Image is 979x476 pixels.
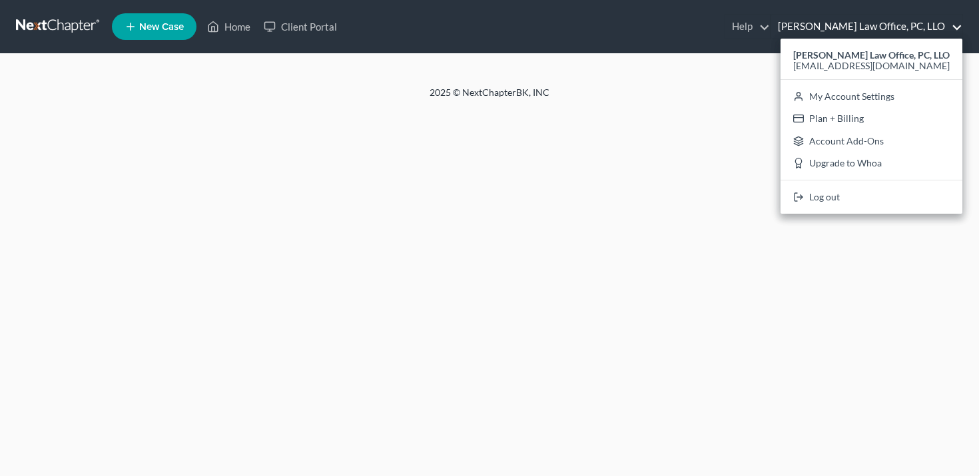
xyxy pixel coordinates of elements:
a: Account Add-Ons [781,130,962,152]
a: Help [725,15,770,39]
a: Log out [781,186,962,208]
a: [PERSON_NAME] Law Office, PC, LLO [771,15,962,39]
div: 2025 © NextChapterBK, INC [110,86,869,110]
a: Client Portal [257,15,344,39]
strong: [PERSON_NAME] Law Office, PC, LLO [793,49,950,61]
a: Home [200,15,257,39]
span: [EMAIL_ADDRESS][DOMAIN_NAME] [793,60,950,71]
a: Upgrade to Whoa [781,152,962,175]
a: Plan + Billing [781,107,962,130]
div: [PERSON_NAME] Law Office, PC, LLO [781,39,962,214]
new-legal-case-button: New Case [112,13,196,40]
a: My Account Settings [781,85,962,108]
